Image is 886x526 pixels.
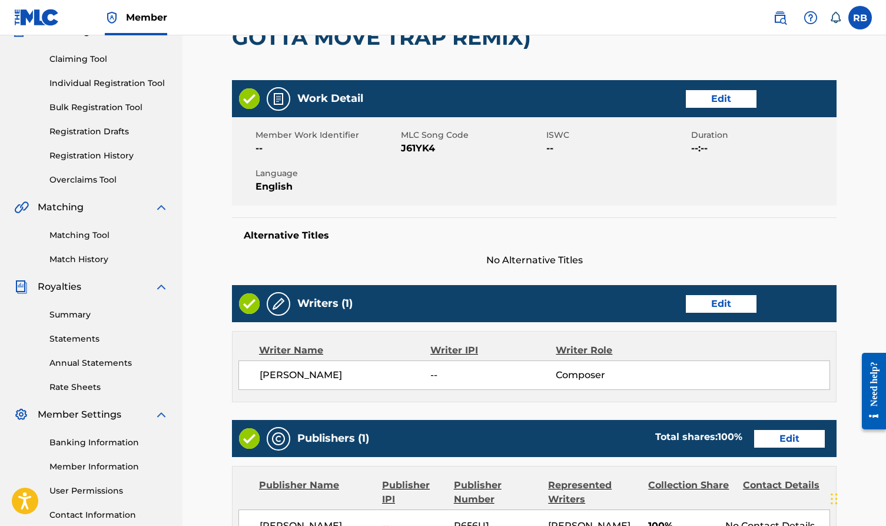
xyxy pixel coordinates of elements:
[754,430,825,448] a: Edit
[38,408,121,422] span: Member Settings
[49,333,168,345] a: Statements
[49,125,168,138] a: Registration Drafts
[556,343,670,358] div: Writer Role
[255,167,398,180] span: Language
[49,229,168,242] a: Matching Tool
[232,253,837,267] span: No Alternative Titles
[718,431,742,442] span: 100 %
[686,295,756,313] a: Edit
[239,88,260,109] img: Valid
[49,436,168,449] a: Banking Information
[259,343,430,358] div: Writer Name
[829,12,841,24] div: Notifications
[255,141,398,156] span: --
[401,129,543,141] span: MLC Song Code
[271,432,286,446] img: Publishers
[49,485,168,497] a: User Permissions
[154,408,168,422] img: expand
[14,280,28,294] img: Royalties
[271,92,286,106] img: Work Detail
[38,200,84,214] span: Matching
[430,368,556,382] span: --
[255,129,398,141] span: Member Work Identifier
[804,11,818,25] img: help
[14,200,29,214] img: Matching
[648,478,734,507] div: Collection Share
[49,253,168,266] a: Match History
[260,368,430,382] span: [PERSON_NAME]
[259,478,373,507] div: Publisher Name
[691,129,834,141] span: Duration
[853,343,886,440] iframe: Resource Center
[14,408,28,422] img: Member Settings
[297,92,363,105] h5: Work Detail
[768,6,792,29] a: Public Search
[49,309,168,321] a: Summary
[239,293,260,314] img: Valid
[49,461,168,473] a: Member Information
[546,141,689,156] span: --
[297,432,369,445] h5: Publishers (1)
[691,141,834,156] span: --:--
[831,481,838,517] div: Trageți
[297,297,353,310] h5: Writers (1)
[126,11,167,24] span: Member
[401,141,543,156] span: J61YK4
[655,430,742,444] div: Total shares:
[686,90,756,108] a: Edit
[848,6,872,29] div: User Menu
[773,11,787,25] img: search
[14,9,59,26] img: MLC Logo
[49,150,168,162] a: Registration History
[154,280,168,294] img: expand
[255,180,398,194] span: English
[827,469,886,526] iframe: Chat Widget
[49,357,168,369] a: Annual Statements
[382,478,445,507] div: Publisher IPI
[154,200,168,214] img: expand
[430,343,556,358] div: Writer IPI
[743,478,829,507] div: Contact Details
[239,428,260,449] img: Valid
[49,174,168,186] a: Overclaims Tool
[49,101,168,114] a: Bulk Registration Tool
[49,381,168,393] a: Rate Sheets
[827,469,886,526] div: Widget chat
[49,509,168,521] a: Contact Information
[244,230,825,242] h5: Alternative Titles
[105,11,119,25] img: Top Rightsholder
[49,53,168,65] a: Claiming Tool
[556,368,670,382] span: Composer
[799,6,822,29] div: Help
[548,478,639,507] div: Represented Writers
[38,280,81,294] span: Royalties
[49,77,168,90] a: Individual Registration Tool
[271,297,286,311] img: Writers
[454,478,540,507] div: Publisher Number
[546,129,689,141] span: ISWC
